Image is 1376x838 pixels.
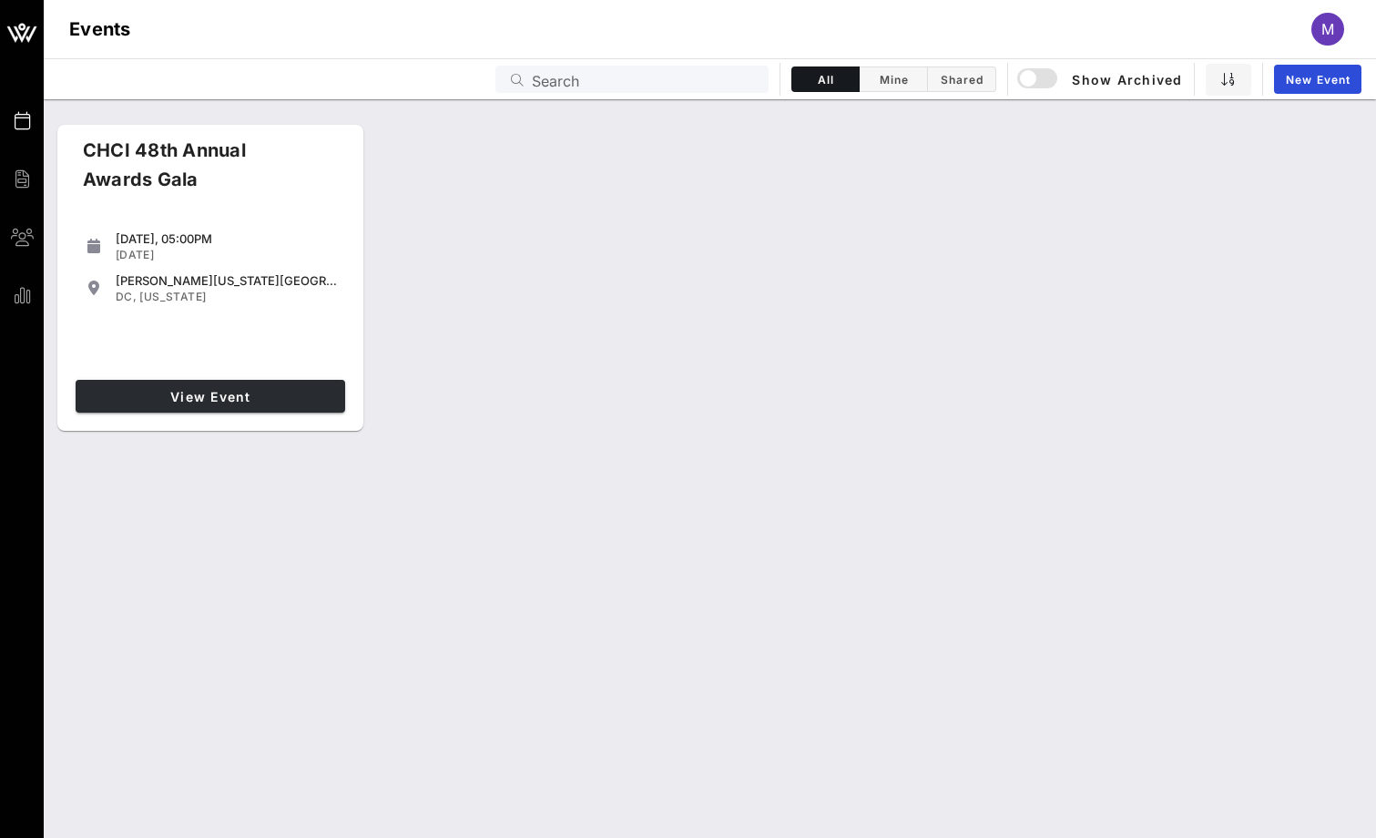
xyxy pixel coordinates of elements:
button: Show Archived [1019,63,1183,96]
span: DC, [116,290,137,303]
button: Mine [860,66,928,92]
span: New Event [1285,73,1351,87]
div: M [1311,13,1344,46]
span: View Event [83,389,338,404]
h1: Events [69,15,131,44]
span: M [1321,20,1334,38]
a: View Event [76,380,345,413]
div: CHCI 48th Annual Awards Gala [68,136,325,209]
div: [PERSON_NAME][US_STATE][GEOGRAPHIC_DATA] [116,273,338,288]
a: New Event [1274,65,1361,94]
span: Show Archived [1020,68,1182,90]
span: All [803,73,848,87]
button: All [791,66,860,92]
button: Shared [928,66,996,92]
span: Shared [939,73,984,87]
div: [DATE], 05:00PM [116,231,338,246]
div: [DATE] [116,248,338,262]
span: Mine [871,73,916,87]
span: [US_STATE] [139,290,206,303]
